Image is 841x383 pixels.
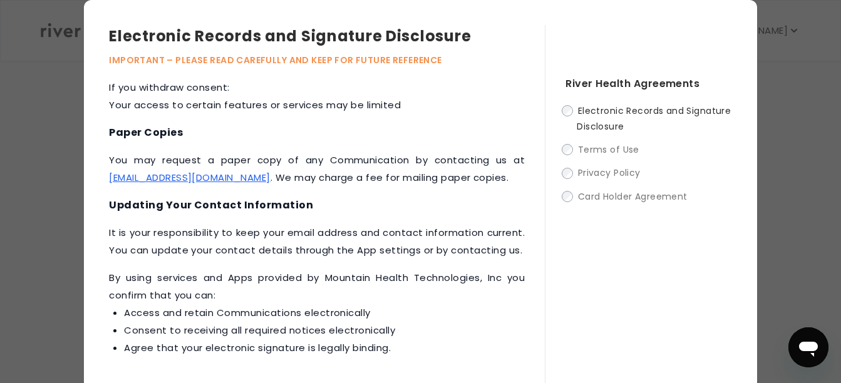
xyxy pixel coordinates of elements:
p: IMPORTANT – PLEASE READ CAREFULLY AND KEEP FOR FUTURE REFERENCE [109,53,545,68]
li: Access and retain Communications electronically [124,304,525,322]
span: Terms of Use [578,143,639,156]
li: Consent to receiving all required notices electronically [124,322,525,339]
p: You may request a paper copy of any Communication by contacting us at . We may charge a fee for m... [109,151,525,186]
span: Electronic Records and Signature Disclosure [577,105,731,133]
h4: River Health Agreements [565,75,731,93]
h4: Paper Copies [109,124,525,141]
h4: Updating Your Contact Information [109,197,525,214]
p: It is your responsibility to keep your email address and contact information current. You can upd... [109,224,525,259]
a: [EMAIL_ADDRESS][DOMAIN_NAME] [109,171,270,184]
p: ‍By using services and Apps provided by Mountain Health Technologies, Inc you confirm that you can: [109,269,525,357]
span: Privacy Policy [578,167,641,180]
p: If you withdraw consent: Your access to certain features or services may be limited [109,79,525,114]
iframe: Button to launch messaging window [788,327,828,367]
li: Agree that your electronic signature is legally binding. [124,339,525,357]
span: Card Holder Agreement [578,190,688,203]
h3: Electronic Records and Signature Disclosure [109,25,545,48]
